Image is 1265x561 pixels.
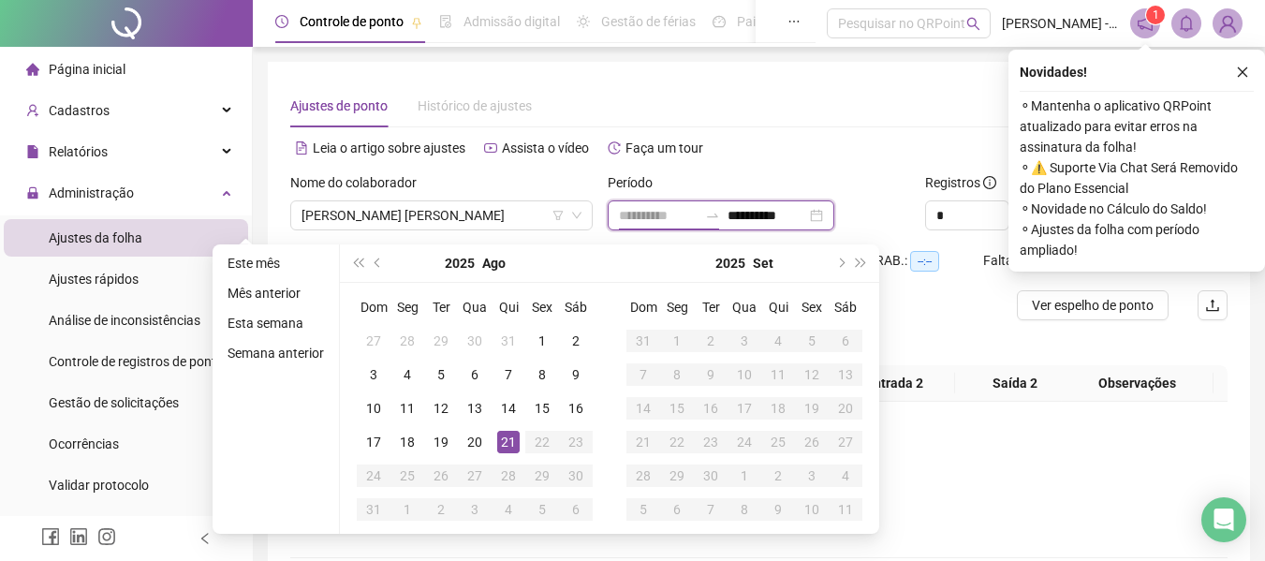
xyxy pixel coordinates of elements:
td: 2025-08-20 [458,425,492,459]
div: 21 [497,431,520,453]
th: Sex [795,290,829,324]
td: 2025-09-20 [829,391,862,425]
td: 2025-08-31 [626,324,660,358]
div: 27 [834,431,857,453]
span: file-done [439,15,452,28]
td: 2025-09-08 [660,358,694,391]
div: 7 [497,363,520,386]
div: 20 [463,431,486,453]
span: ⚬ Mantenha o aplicativo QRPoint atualizado para evitar erros na assinatura da folha! [1020,96,1254,157]
td: 2025-09-12 [795,358,829,391]
td: 2025-08-14 [492,391,525,425]
td: 2025-10-09 [761,493,795,526]
div: 17 [733,397,756,420]
td: 2025-08-27 [458,459,492,493]
span: Validar protocolo [49,478,149,493]
span: left [199,532,212,545]
td: 2025-09-03 [728,324,761,358]
span: to [705,208,720,223]
div: 1 [531,330,553,352]
span: Ver espelho de ponto [1032,295,1154,316]
td: 2025-09-17 [728,391,761,425]
span: swap-right [705,208,720,223]
button: Ver espelho de ponto [1017,290,1169,320]
td: 2025-07-27 [357,324,390,358]
span: ⚬ Novidade no Cálculo do Saldo! [1020,199,1254,219]
div: Open Intercom Messenger [1201,497,1246,542]
td: 2025-09-25 [761,425,795,459]
span: clock-circle [275,15,288,28]
div: 12 [801,363,823,386]
div: 1 [396,498,419,521]
span: ⚬ ⚠️ Suporte Via Chat Será Removido do Plano Essencial [1020,157,1254,199]
td: 2025-08-12 [424,391,458,425]
div: 5 [632,498,655,521]
td: 2025-08-02 [559,324,593,358]
div: 18 [396,431,419,453]
span: upload [1205,298,1220,313]
td: 2025-09-18 [761,391,795,425]
td: 2025-09-06 [829,324,862,358]
img: 57537 [1214,9,1242,37]
td: 2025-09-02 [694,324,728,358]
td: 2025-09-14 [626,391,660,425]
span: Assista o vídeo [502,140,589,155]
td: 2025-09-28 [626,459,660,493]
div: 8 [666,363,688,386]
td: 2025-08-16 [559,391,593,425]
th: Qua [458,290,492,324]
td: 2025-09-04 [492,493,525,526]
div: 24 [733,431,756,453]
div: 8 [733,498,756,521]
span: Gestão de férias [601,14,696,29]
div: 28 [632,465,655,487]
span: --:-- [910,251,939,272]
span: Faça um tour [625,140,703,155]
li: Semana anterior [220,342,331,364]
th: Ter [694,290,728,324]
th: Dom [357,290,390,324]
span: ⚬ Ajustes da folha com período ampliado! [1020,219,1254,260]
td: 2025-09-15 [660,391,694,425]
td: 2025-10-03 [795,459,829,493]
span: search [966,17,980,31]
div: 4 [834,465,857,487]
div: 19 [430,431,452,453]
th: Sáb [829,290,862,324]
div: 14 [632,397,655,420]
span: Análise de inconsistências [49,313,200,328]
div: 16 [565,397,587,420]
td: 2025-09-16 [694,391,728,425]
span: ellipsis [787,15,801,28]
div: 27 [463,465,486,487]
div: 4 [396,363,419,386]
li: Este mês [220,252,331,274]
span: facebook [41,527,60,546]
div: 5 [531,498,553,521]
td: 2025-10-07 [694,493,728,526]
div: 25 [396,465,419,487]
div: 30 [463,330,486,352]
span: Ajustes da folha [49,230,142,245]
span: Relatórios [49,144,108,159]
td: 2025-08-08 [525,358,559,391]
button: year panel [715,244,745,282]
div: 5 [801,330,823,352]
div: 9 [699,363,722,386]
div: 21 [632,431,655,453]
li: Esta semana [220,312,331,334]
td: 2025-09-02 [424,493,458,526]
span: Administração [49,185,134,200]
td: 2025-08-18 [390,425,424,459]
td: 2025-09-30 [694,459,728,493]
td: 2025-09-06 [559,493,593,526]
span: instagram [97,527,116,546]
td: 2025-08-23 [559,425,593,459]
td: 2025-10-11 [829,493,862,526]
td: 2025-09-22 [660,425,694,459]
td: 2025-07-28 [390,324,424,358]
span: Ocorrências [49,436,119,451]
div: 25 [767,431,789,453]
td: 2025-07-31 [492,324,525,358]
span: Observações [1068,373,1206,393]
